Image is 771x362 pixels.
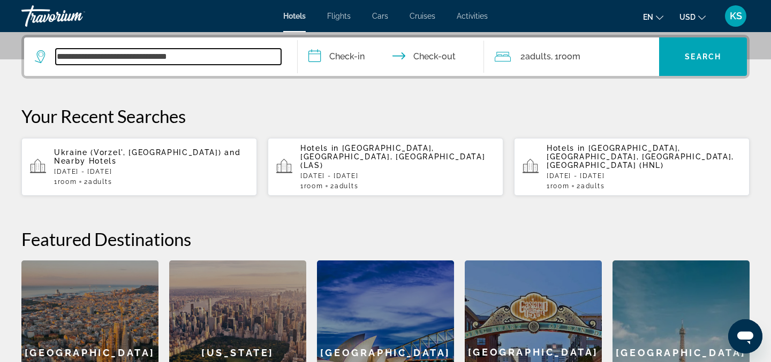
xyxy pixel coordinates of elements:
[679,9,706,25] button: Change currency
[457,12,488,20] a: Activities
[484,37,660,76] button: Travelers: 2 adults, 0 children
[21,105,750,127] p: Your Recent Searches
[643,13,653,21] span: en
[730,11,742,21] span: KS
[327,12,351,20] a: Flights
[372,12,388,20] a: Cars
[300,172,495,180] p: [DATE] - [DATE]
[304,182,323,190] span: Room
[335,182,358,190] span: Adults
[21,137,257,196] button: Ukraine (Vorzel', [GEOGRAPHIC_DATA]) and Nearby Hotels[DATE] - [DATE]1Room2Adults
[54,148,240,165] span: and Nearby Hotels
[300,144,485,170] span: [GEOGRAPHIC_DATA], [GEOGRAPHIC_DATA], [GEOGRAPHIC_DATA] (LAS)
[558,51,580,61] span: Room
[410,12,435,20] a: Cruises
[514,137,750,196] button: Hotels in [GEOGRAPHIC_DATA], [GEOGRAPHIC_DATA], [GEOGRAPHIC_DATA], [GEOGRAPHIC_DATA] (HNL)[DATE] ...
[722,5,750,27] button: User Menu
[547,144,734,170] span: [GEOGRAPHIC_DATA], [GEOGRAPHIC_DATA], [GEOGRAPHIC_DATA], [GEOGRAPHIC_DATA] (HNL)
[547,144,585,152] span: Hotels in
[643,9,663,25] button: Change language
[577,182,604,190] span: 2
[54,178,77,186] span: 1
[54,148,221,157] span: Ukraine (Vorzel', [GEOGRAPHIC_DATA])
[547,182,569,190] span: 1
[54,168,248,175] p: [DATE] - [DATE]
[551,49,580,64] span: , 1
[550,182,570,190] span: Room
[659,37,747,76] button: Search
[685,52,721,61] span: Search
[525,51,551,61] span: Adults
[84,178,112,186] span: 2
[88,178,112,186] span: Adults
[520,49,551,64] span: 2
[547,172,741,180] p: [DATE] - [DATE]
[679,13,696,21] span: USD
[24,37,747,76] div: Search widget
[21,2,128,30] a: Travorium
[300,144,339,152] span: Hotels in
[21,228,750,250] h2: Featured Destinations
[581,182,604,190] span: Adults
[330,182,358,190] span: 2
[728,319,762,353] iframe: Button to launch messaging window
[298,37,484,76] button: Check in and out dates
[268,137,503,196] button: Hotels in [GEOGRAPHIC_DATA], [GEOGRAPHIC_DATA], [GEOGRAPHIC_DATA] (LAS)[DATE] - [DATE]1Room2Adults
[300,182,323,190] span: 1
[58,178,77,186] span: Room
[283,12,306,20] a: Hotels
